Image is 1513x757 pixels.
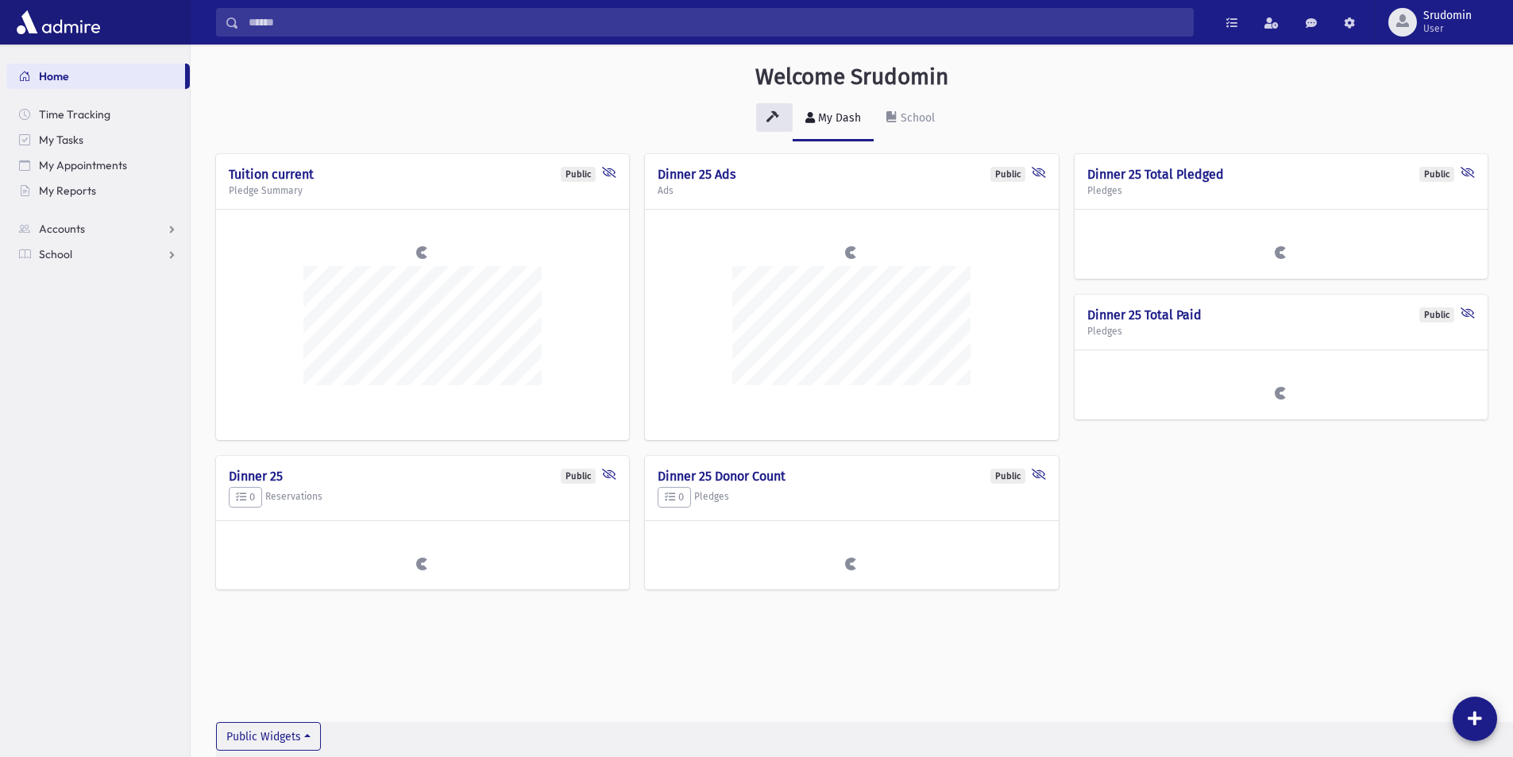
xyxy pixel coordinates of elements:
h5: Pledge Summary [229,185,616,196]
a: Home [6,64,185,89]
span: User [1423,22,1472,35]
span: 0 [665,491,684,503]
h4: Dinner 25 Ads [658,167,1045,182]
span: Time Tracking [39,107,110,122]
h4: Tuition current [229,167,616,182]
span: School [39,247,72,261]
div: My Dash [815,111,861,125]
a: My Dash [793,97,874,141]
h5: Ads [658,185,1045,196]
h4: Dinner 25 [229,469,616,484]
a: School [6,241,190,267]
h4: Dinner 25 Total Paid [1087,307,1475,322]
a: School [874,97,948,141]
h5: Pledges [1087,326,1475,337]
h4: Dinner 25 Donor Count [658,469,1045,484]
div: Public [1419,167,1454,182]
div: Public [990,167,1025,182]
button: 0 [229,487,262,508]
span: My Reports [39,183,96,198]
a: My Reports [6,178,190,203]
span: 0 [236,491,255,503]
input: Search [239,8,1193,37]
span: Srudomin [1423,10,1472,22]
span: Accounts [39,222,85,236]
button: 0 [658,487,691,508]
h3: Welcome Srudomin [755,64,948,91]
div: Public [561,469,596,484]
h5: Pledges [1087,185,1475,196]
div: Public [990,469,1025,484]
span: Home [39,69,69,83]
a: Time Tracking [6,102,190,127]
a: My Tasks [6,127,190,153]
img: AdmirePro [13,6,104,38]
h5: Reservations [229,487,616,508]
div: Public [1419,307,1454,322]
div: Public [561,167,596,182]
span: My Appointments [39,158,127,172]
a: My Appointments [6,153,190,178]
a: Accounts [6,216,190,241]
button: Public Widgets [216,722,321,751]
div: School [897,111,935,125]
h4: Dinner 25 Total Pledged [1087,167,1475,182]
span: My Tasks [39,133,83,147]
h5: Pledges [658,487,1045,508]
